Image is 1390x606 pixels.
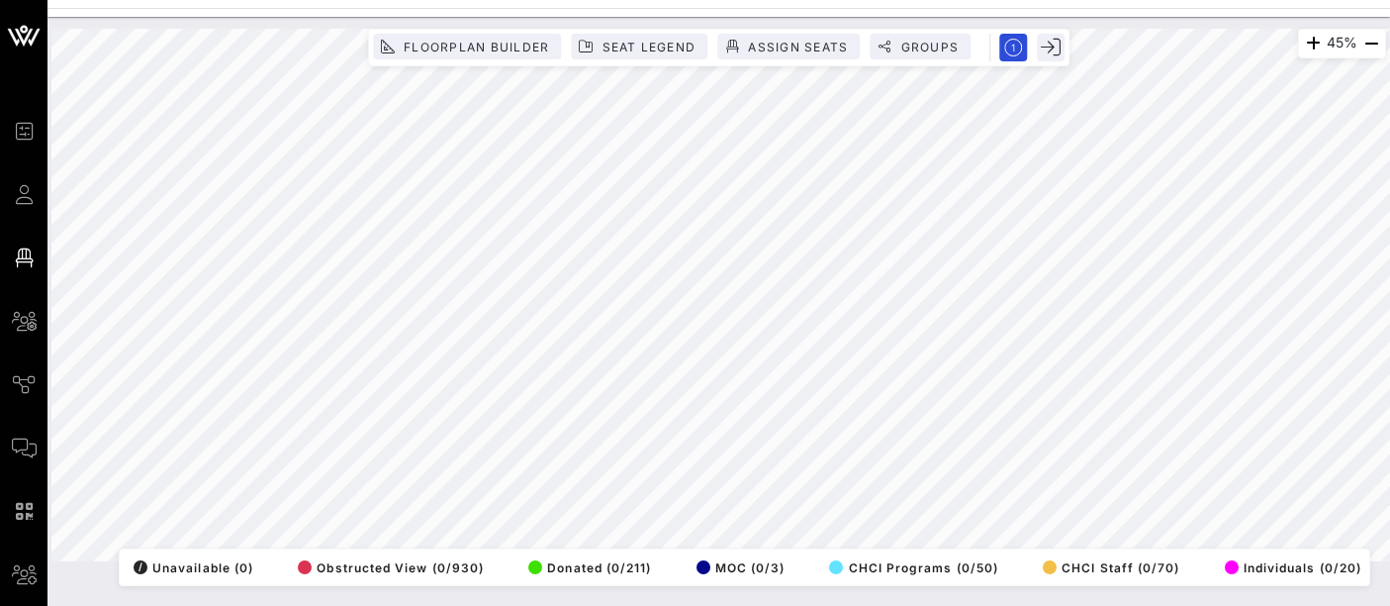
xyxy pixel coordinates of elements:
[829,560,998,575] span: CHCI Programs (0/50)
[823,554,998,581] button: CHCI Programs (0/50)
[696,560,786,575] span: MOC (0/3)
[522,554,651,581] button: Donated (0/211)
[373,34,561,59] button: Floorplan Builder
[1225,560,1361,575] span: Individuals (0/20)
[134,560,253,575] span: Unavailable (0)
[691,554,786,581] button: MOC (0/3)
[403,40,549,54] span: Floorplan Builder
[870,34,971,59] button: Groups
[601,40,695,54] span: Seat Legend
[571,34,707,59] button: Seat Legend
[717,34,860,59] button: Assign Seats
[1043,560,1179,575] span: CHCI Staff (0/70)
[1219,554,1361,581] button: Individuals (0/20)
[128,554,253,581] button: /Unavailable (0)
[1037,554,1179,581] button: CHCI Staff (0/70)
[528,560,651,575] span: Donated (0/211)
[134,560,147,574] div: /
[298,560,484,575] span: Obstructed View (0/930)
[292,554,484,581] button: Obstructed View (0/930)
[899,40,959,54] span: Groups
[747,40,848,54] span: Assign Seats
[1298,29,1386,58] div: 45%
